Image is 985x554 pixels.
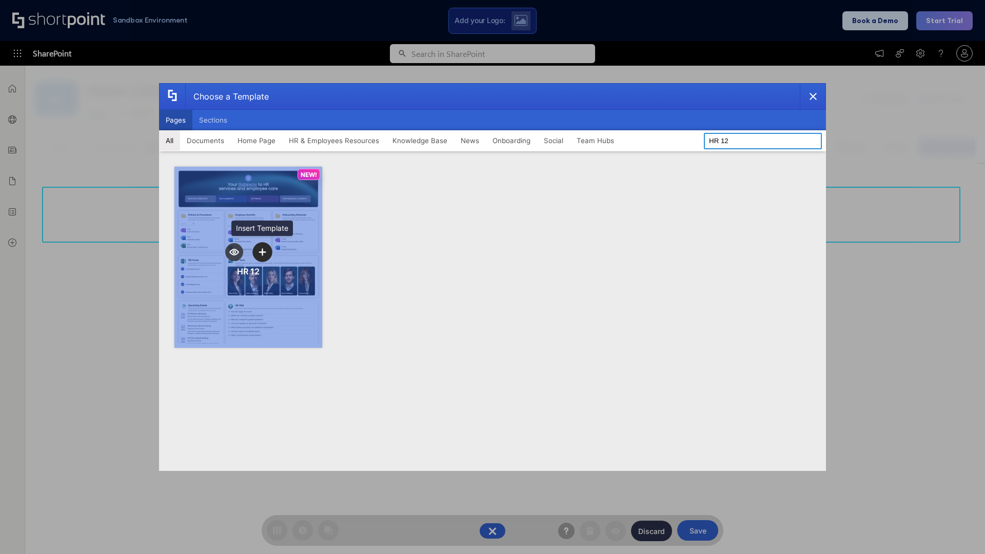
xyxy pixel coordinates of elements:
input: Search [704,133,822,149]
button: Pages [159,110,192,130]
button: HR & Employees Resources [282,130,386,151]
button: Onboarding [486,130,537,151]
div: HR 12 [237,266,260,276]
button: Sections [192,110,234,130]
div: template selector [159,83,826,471]
button: Social [537,130,570,151]
iframe: Chat Widget [800,435,985,554]
button: News [454,130,486,151]
button: Knowledge Base [386,130,454,151]
button: Team Hubs [570,130,621,151]
button: Documents [180,130,231,151]
p: NEW! [301,171,317,179]
button: Home Page [231,130,282,151]
div: Choose a Template [185,84,269,109]
button: All [159,130,180,151]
